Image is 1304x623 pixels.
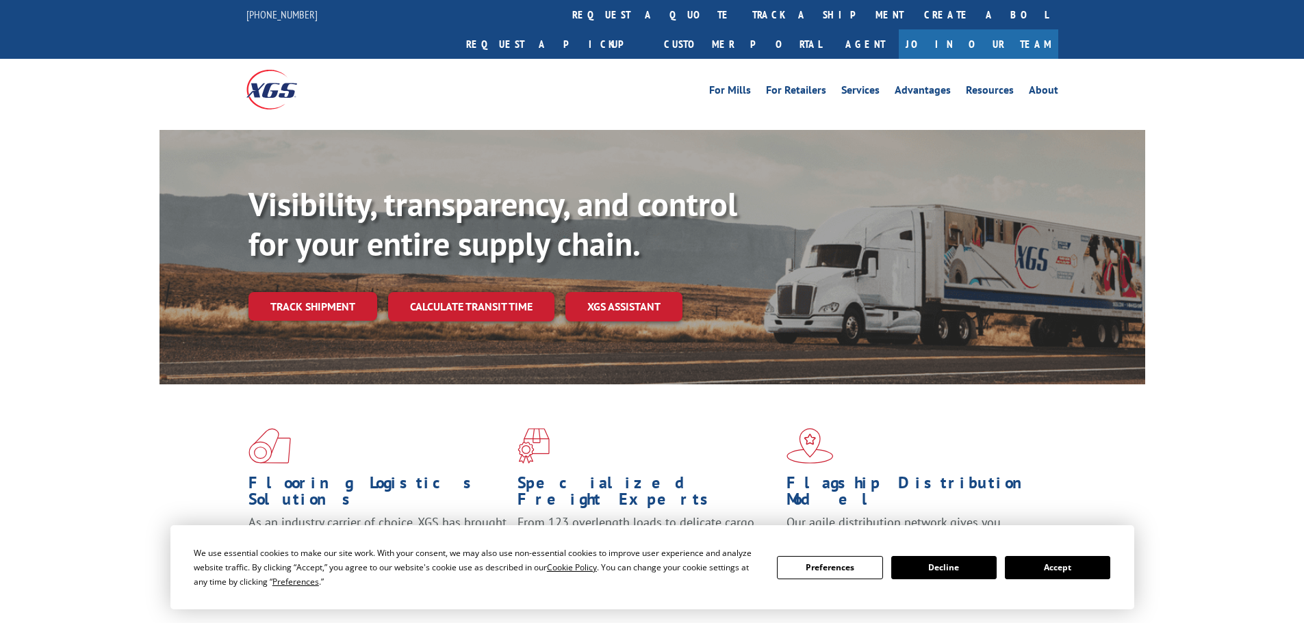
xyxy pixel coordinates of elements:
[1005,556,1110,579] button: Accept
[456,29,654,59] a: Request a pickup
[246,8,318,21] a: [PHONE_NUMBER]
[709,85,751,100] a: For Mills
[248,428,291,464] img: xgs-icon-total-supply-chain-intelligence-red
[1029,85,1058,100] a: About
[777,556,882,579] button: Preferences
[248,183,737,265] b: Visibility, transparency, and control for your entire supply chain.
[248,292,377,321] a: Track shipment
[248,514,507,563] span: As an industry carrier of choice, XGS has brought innovation and dedication to flooring logistics...
[766,85,826,100] a: For Retailers
[654,29,832,59] a: Customer Portal
[895,85,951,100] a: Advantages
[517,428,550,464] img: xgs-icon-focused-on-flooring-red
[547,561,597,573] span: Cookie Policy
[787,428,834,464] img: xgs-icon-flagship-distribution-model-red
[787,475,1045,514] h1: Flagship Distribution Model
[248,475,507,514] h1: Flooring Logistics Solutions
[841,85,880,100] a: Services
[966,85,1014,100] a: Resources
[891,556,997,579] button: Decline
[194,546,760,589] div: We use essential cookies to make our site work. With your consent, we may also use non-essential ...
[517,475,776,514] h1: Specialized Freight Experts
[899,29,1058,59] a: Join Our Team
[565,292,682,321] a: XGS ASSISTANT
[517,514,776,575] p: From 123 overlength loads to delicate cargo, our experienced staff knows the best way to move you...
[388,292,554,321] a: Calculate transit time
[787,514,1038,546] span: Our agile distribution network gives you nationwide inventory management on demand.
[170,525,1134,609] div: Cookie Consent Prompt
[272,576,319,587] span: Preferences
[832,29,899,59] a: Agent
